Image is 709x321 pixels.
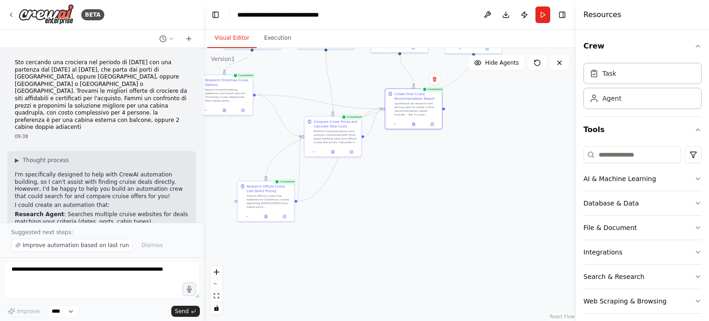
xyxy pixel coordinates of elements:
[297,134,302,203] g: Edge from 98a194d7-0b3c-4341-8d5c-3c5b78375663 to 26aa838e-f2fc-4a7c-911c-8dd14b23a711
[215,108,234,113] button: View output
[583,191,702,215] button: Database & Data
[583,59,702,116] div: Crew
[474,46,500,51] button: Open in side panel
[429,73,441,85] button: Delete node
[18,4,74,25] img: Logo
[276,214,292,219] button: Open in side panel
[583,9,621,20] h4: Resources
[235,108,251,113] button: Open in side panel
[602,94,621,103] div: Agent
[4,305,44,317] button: Improve
[15,157,69,164] button: ▶Thought process
[210,302,222,314] button: toggle interactivity
[364,106,382,139] g: Edge from 26aa838e-f2fc-4a7c-911c-8dd14b23a711 to 8a28bdcd-5975-4491-9f4b-a2e272c989c7
[17,308,40,315] span: Improve
[247,184,292,193] div: Research Official Cruise Line Direct Pricing
[550,314,575,319] a: React Flow attribution
[210,266,222,278] button: zoom in
[400,45,427,50] button: Open in side panel
[247,194,292,209] div: Search official cruise line websites for Christmas cruises departing [DATE]-[DATE] from Italian p...
[222,51,254,72] g: Edge from 132dfeaa-3b76-493a-958a-1d70deafe53d to ecc980c7-8fc5-4827-a17b-bd163472a16c
[237,181,295,222] div: CompletedResearch Official Cruise Line Direct PricingSearch official cruise line websites for Chr...
[583,33,702,59] button: Crew
[424,121,440,127] button: Open in side panel
[583,289,702,313] button: Web Scraping & Browsing
[137,239,167,252] button: Dismiss
[210,266,222,314] div: React Flow controls
[15,59,189,131] p: Sto cercando una crociera nel periodo di [DATE] con una partenza dal [DATE] al [DATE], che parta ...
[256,92,301,139] g: Edge from ecc980c7-8fc5-4827-a17b-bd163472a16c to 26aa838e-f2fc-4a7c-911c-8dd14b23a711
[257,29,299,48] button: Execution
[211,55,235,63] div: Version 1
[11,229,192,236] p: Suggested next steps:
[583,265,702,289] button: Search & Research
[11,239,133,252] button: Improve automation based on last run
[141,242,162,249] span: Dismiss
[469,55,524,70] button: Hide Agents
[232,73,255,78] div: Completed
[210,278,222,290] button: zoom out
[324,51,335,114] g: Edge from ba51a39a-4452-4795-83eb-c1146804adcc to 26aa838e-f2fc-4a7c-911c-8dd14b23a711
[583,117,702,143] button: Tools
[304,116,362,157] div: CompletedCompare Cruise Prices and Calculate Total CostsPerform comprehensive price analysis comp...
[314,119,359,128] div: Compare Cruise Prices and Calculate Total Costs
[256,92,382,111] g: Edge from ecc980c7-8fc5-4827-a17b-bd163472a16c to 8a28bdcd-5975-4491-9f4b-a2e272c989c7
[395,91,439,101] div: Create Final Cruise Recommendation Report
[602,69,616,78] div: Task
[23,157,69,164] span: Thought process
[343,149,359,155] button: Open in side panel
[15,157,19,164] span: ▶
[15,171,189,200] p: I'm specifically designed to help with CrewAI automation building, so I can't assist with finding...
[209,8,222,21] button: Hide left sidebar
[397,55,416,86] g: Edge from 5327519c-08ee-4e4a-bf87-ffef2f761654 to 8a28bdcd-5975-4491-9f4b-a2e272c989c7
[15,202,189,209] p: I could create an automation that:
[23,242,129,249] span: Improve automation based on last run
[323,149,342,155] button: View output
[404,121,423,127] button: View output
[196,74,253,115] div: CompletedResearch Christmas Cruise OptionsSearch trusted booking platforms and travel sites for C...
[583,216,702,240] button: File & Document
[421,86,445,92] div: Completed
[264,51,476,178] g: Edge from f376f7e4-e3d1-46c5-9102-8fb3395eb203 to 98a194d7-0b3c-4341-8d5c-3c5b78375663
[156,33,178,44] button: Switch to previous chat
[237,10,319,19] nav: breadcrumb
[583,240,702,264] button: Integrations
[340,114,364,120] div: Completed
[205,78,250,87] div: Research Christmas Cruise Options
[182,282,196,296] button: Click to speak your automation idea
[171,306,200,317] button: Send
[175,308,189,315] span: Send
[583,167,702,191] button: AI & Machine Learning
[485,59,519,67] span: Hide Agents
[15,133,189,140] div: 09:38
[556,8,569,21] button: Hide right sidebar
[81,9,104,20] div: BETA
[210,290,222,302] button: fit view
[385,88,443,129] div: CompletedCreate Final Cruise Recommendation ReportSynthesize all research and pricing data to cre...
[207,29,257,48] button: Visual Editor
[181,33,196,44] button: Start a new chat
[15,211,189,225] li: : Searches multiple cruise websites for deals matching your criteria (dates, ports, cabin types)
[314,129,359,144] div: Perform comprehensive price analysis comparing both third-party booking sites and official cruise...
[273,179,297,184] div: Completed
[15,211,64,218] strong: Research Agent
[583,143,702,321] div: Tools
[256,214,276,219] button: View output
[205,88,250,103] div: Search trusted booking platforms and travel sites for Christmas cruise departures from Italian po...
[395,102,439,116] div: Synthesize all research and pricing data to create a final recommendation report. Include: - Top ...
